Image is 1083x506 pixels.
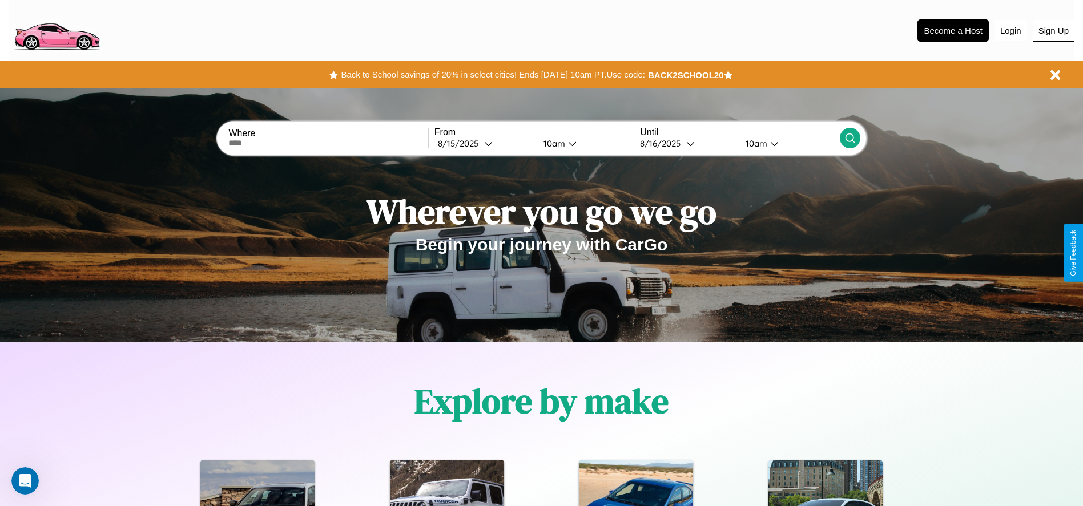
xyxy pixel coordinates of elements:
button: 10am [736,137,840,149]
button: 8/15/2025 [434,137,534,149]
label: Until [640,127,839,137]
button: Login [995,20,1027,41]
iframe: Intercom live chat [11,467,39,495]
h1: Explore by make [414,378,669,424]
label: From [434,127,634,137]
div: 10am [538,138,568,149]
div: 8 / 16 / 2025 [640,138,686,149]
div: 8 / 15 / 2025 [438,138,484,149]
b: BACK2SCHOOL20 [648,70,724,80]
label: Where [228,128,428,139]
button: Sign Up [1033,20,1074,42]
button: Back to School savings of 20% in select cities! Ends [DATE] 10am PT.Use code: [338,67,647,83]
img: logo [9,6,104,53]
div: Give Feedback [1069,230,1077,276]
button: 10am [534,137,634,149]
div: 10am [740,138,770,149]
button: Become a Host [917,19,989,42]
